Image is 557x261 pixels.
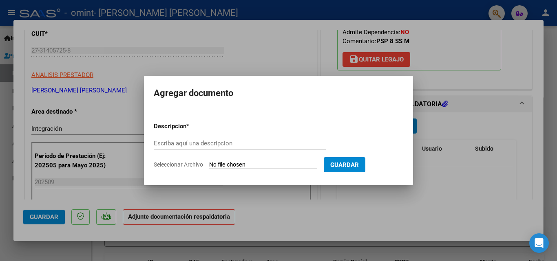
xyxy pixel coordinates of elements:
button: Guardar [324,157,365,172]
p: Descripcion [154,122,229,131]
div: Open Intercom Messenger [529,233,549,253]
span: Seleccionar Archivo [154,161,203,168]
h2: Agregar documento [154,86,403,101]
span: Guardar [330,161,359,169]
